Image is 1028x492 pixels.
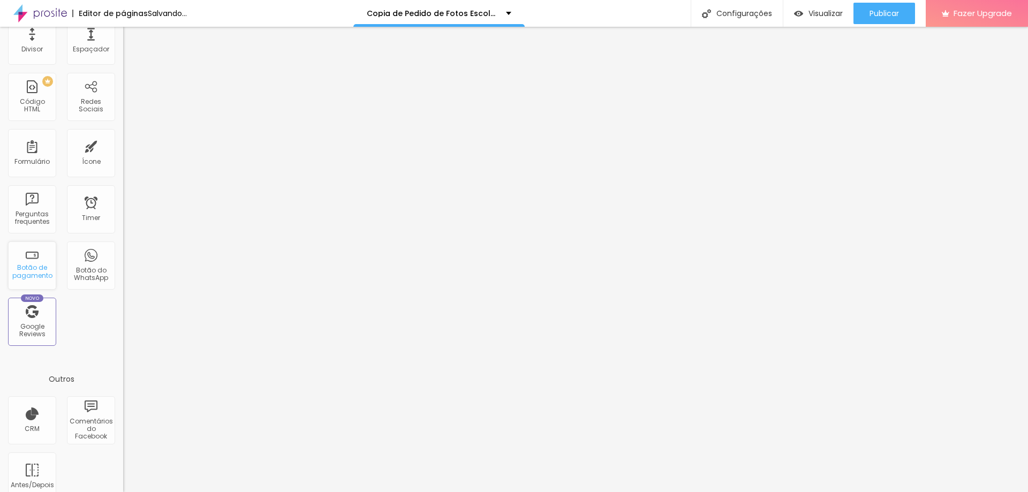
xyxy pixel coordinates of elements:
div: Redes Sociais [70,98,112,113]
div: Editor de páginas [72,10,148,17]
div: Espaçador [73,46,109,53]
div: Timer [82,214,100,222]
button: Visualizar [783,3,853,24]
div: Google Reviews [11,323,53,338]
div: Perguntas frequentes [11,210,53,226]
p: Copia de Pedido de Fotos Escolares [367,10,498,17]
img: view-1.svg [794,9,803,18]
button: Publicar [853,3,915,24]
iframe: Editor [123,27,1028,492]
div: Botão de pagamento [11,264,53,279]
div: Antes/Depois [11,481,53,489]
div: Novo [21,294,44,302]
div: Código HTML [11,98,53,113]
span: Fazer Upgrade [954,9,1012,18]
div: Comentários do Facebook [70,418,112,441]
div: Botão do WhatsApp [70,267,112,282]
span: Visualizar [808,9,843,18]
div: Formulário [14,158,50,165]
div: Ícone [82,158,101,165]
div: Divisor [21,46,43,53]
img: Icone [702,9,711,18]
span: Publicar [870,9,899,18]
div: CRM [25,425,40,433]
div: Salvando... [148,10,187,17]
